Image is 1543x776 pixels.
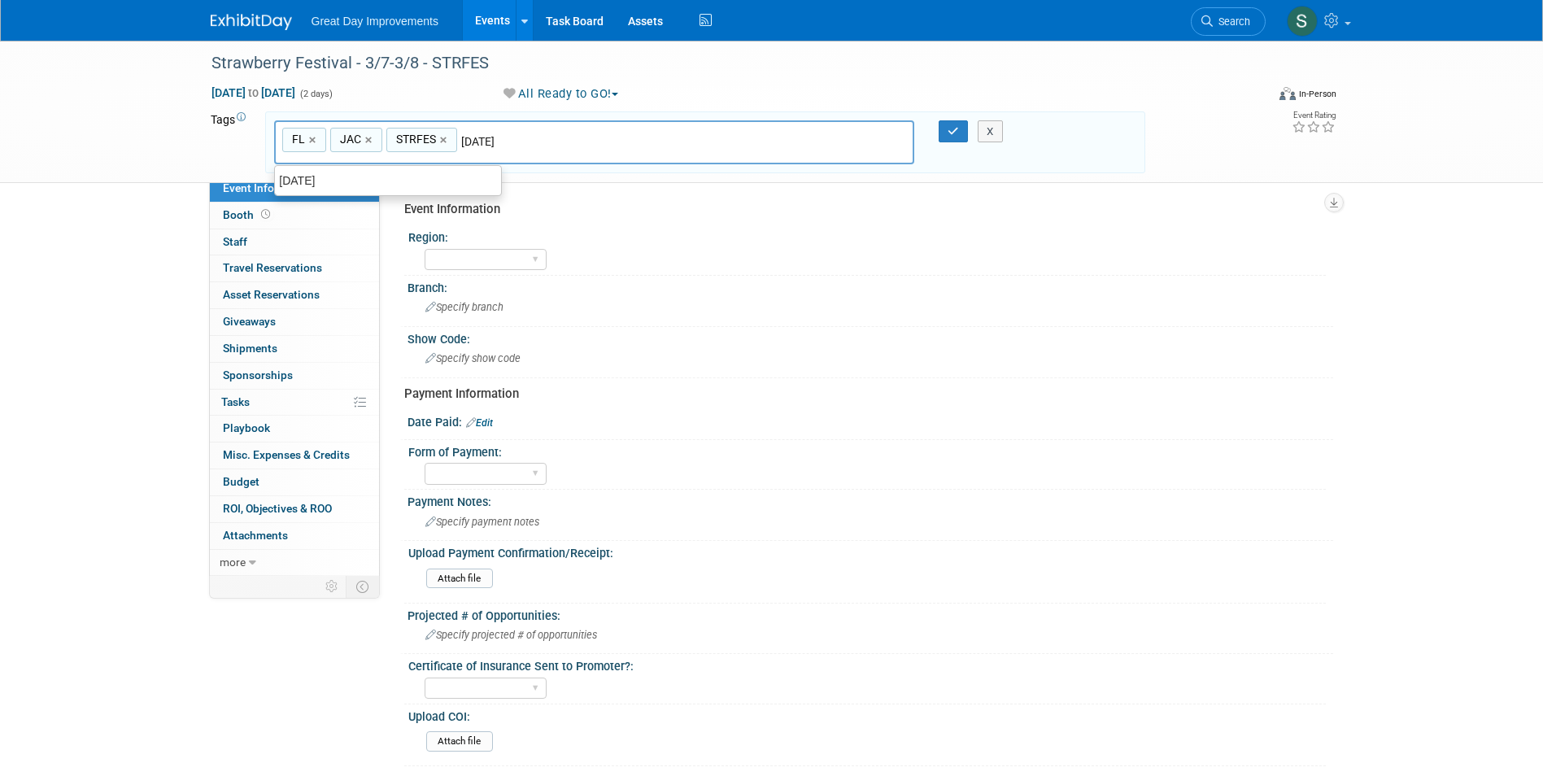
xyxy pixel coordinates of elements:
div: Event Rating [1292,111,1336,120]
td: Toggle Event Tabs [346,576,379,597]
input: Type tag and hit enter [461,133,689,150]
img: Sha'Nautica Sales [1287,6,1318,37]
div: Strawberry Festival - 3/7-3/8 - STRFES [206,49,1241,78]
td: Tags [211,111,251,174]
div: Event Information [404,201,1321,218]
div: Upload Payment Confirmation/Receipt: [408,541,1326,561]
a: Budget [210,469,379,495]
span: Giveaways [223,315,276,328]
a: × [440,131,451,150]
span: Attachments [223,529,288,542]
span: to [246,86,261,99]
span: Great Day Improvements [312,15,438,28]
a: Asset Reservations [210,282,379,308]
div: Branch: [408,276,1333,296]
a: ROI, Objectives & ROO [210,496,379,522]
div: In-Person [1298,88,1336,100]
span: Specify projected # of opportunities [425,629,597,641]
span: Search [1213,15,1250,28]
div: Region: [408,225,1326,246]
div: Upload COI: [408,704,1326,725]
div: Payment Information [404,386,1321,403]
a: Tasks [210,390,379,416]
span: Booth not reserved yet [258,208,273,220]
span: Misc. Expenses & Credits [223,448,350,461]
span: JAC [337,131,361,147]
span: Budget [223,475,259,488]
span: Travel Reservations [223,261,322,274]
div: Show Code: [408,327,1333,347]
div: Payment Notes: [408,490,1333,510]
span: FL [289,131,305,147]
a: × [365,131,376,150]
div: Certificate of Insurance Sent to Promoter?: [408,654,1326,674]
a: Shipments [210,336,379,362]
span: ROI, Objectives & ROO [223,502,332,515]
span: Staff [223,235,247,248]
a: more [210,550,379,576]
a: Sponsorships [210,363,379,389]
a: × [309,131,320,150]
span: Asset Reservations [223,288,320,301]
a: Edit [466,417,493,429]
span: STRFES [393,131,436,147]
a: Search [1191,7,1266,36]
a: Booth [210,203,379,229]
span: (2 days) [299,89,333,99]
span: [DATE] [DATE] [211,85,296,100]
span: Specify show code [425,352,521,364]
a: Event Information [210,176,379,202]
span: Playbook [223,421,270,434]
div: Form of Payment: [408,440,1326,460]
a: Giveaways [210,309,379,335]
span: Booth [223,208,273,221]
div: Projected # of Opportunities: [408,604,1333,624]
span: Specify payment notes [425,516,539,528]
a: Attachments [210,523,379,549]
span: more [220,556,246,569]
button: All Ready to GO! [498,85,625,102]
div: Event Format [1170,85,1337,109]
img: Format-Inperson.png [1279,87,1296,100]
span: Specify branch [425,301,503,313]
button: X [978,120,1003,143]
a: Travel Reservations [210,255,379,281]
a: Staff [210,229,379,255]
span: Tasks [221,395,250,408]
div: Date Paid: [408,410,1333,431]
img: ExhibitDay [211,14,292,30]
td: Personalize Event Tab Strip [318,576,347,597]
span: Sponsorships [223,368,293,381]
span: Shipments [223,342,277,355]
a: Playbook [210,416,379,442]
span: Event Information [223,181,314,194]
a: Misc. Expenses & Credits [210,442,379,469]
div: [DATE] [275,170,501,191]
